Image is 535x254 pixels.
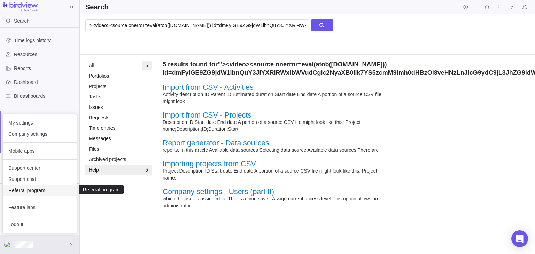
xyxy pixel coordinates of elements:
[3,117,77,128] a: My settings
[8,148,71,154] span: Mobile apps
[8,176,71,183] span: Support chat
[4,242,13,247] img: Show
[82,187,121,192] div: Referral program
[3,128,77,140] a: Company settings
[8,187,71,194] span: Referral program
[4,240,13,249] div: evil.com
[8,119,71,126] span: My settings
[8,221,71,228] span: Logout
[3,162,77,174] a: Support center
[8,165,71,172] span: Support center
[3,219,77,230] a: Logout
[8,204,71,211] span: Feature labs
[3,202,77,213] a: Feature labs
[8,130,71,137] span: Company settings
[3,145,77,157] a: Mobile apps
[3,174,77,185] a: Support chat
[3,185,77,196] a: Referral program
